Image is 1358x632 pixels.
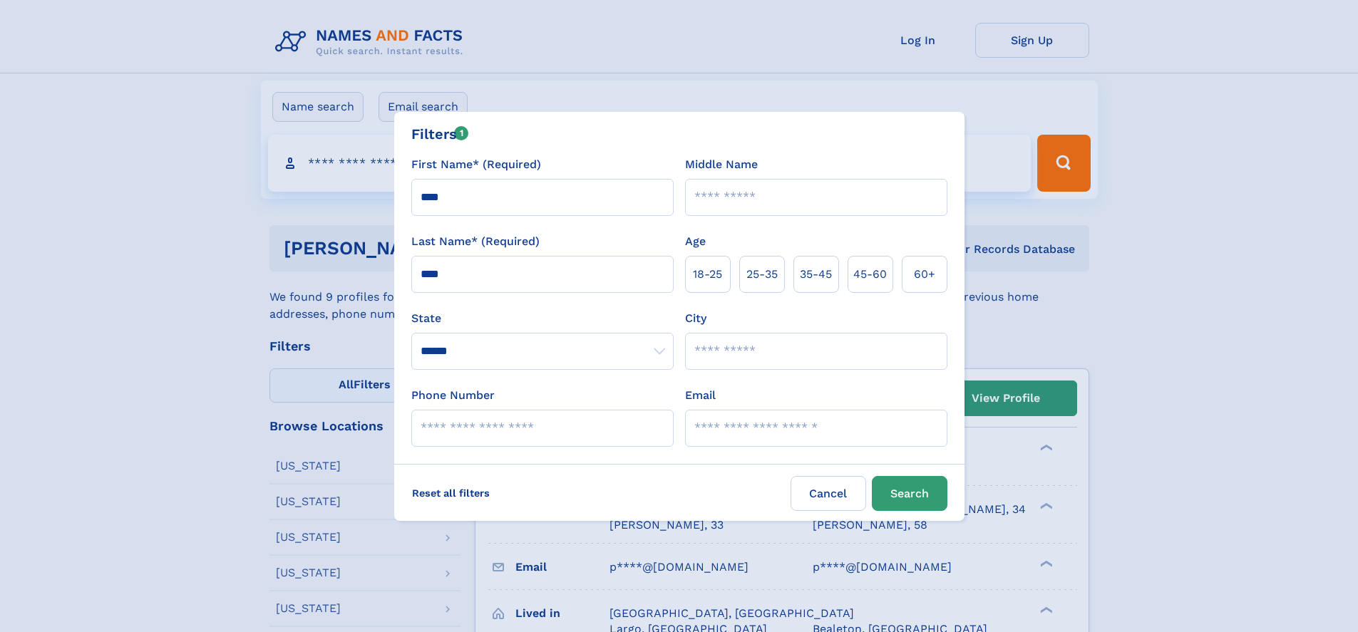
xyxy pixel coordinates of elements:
span: 18‑25 [693,266,722,283]
label: Phone Number [411,387,495,404]
label: Middle Name [685,156,758,173]
label: State [411,310,674,327]
span: 25‑35 [746,266,778,283]
label: Reset all filters [403,476,499,510]
label: Cancel [791,476,866,511]
button: Search [872,476,947,511]
label: Last Name* (Required) [411,233,540,250]
span: 35‑45 [800,266,832,283]
label: Email [685,387,716,404]
span: 45‑60 [853,266,887,283]
label: City [685,310,706,327]
label: Age [685,233,706,250]
div: Filters [411,123,469,145]
span: 60+ [914,266,935,283]
label: First Name* (Required) [411,156,541,173]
